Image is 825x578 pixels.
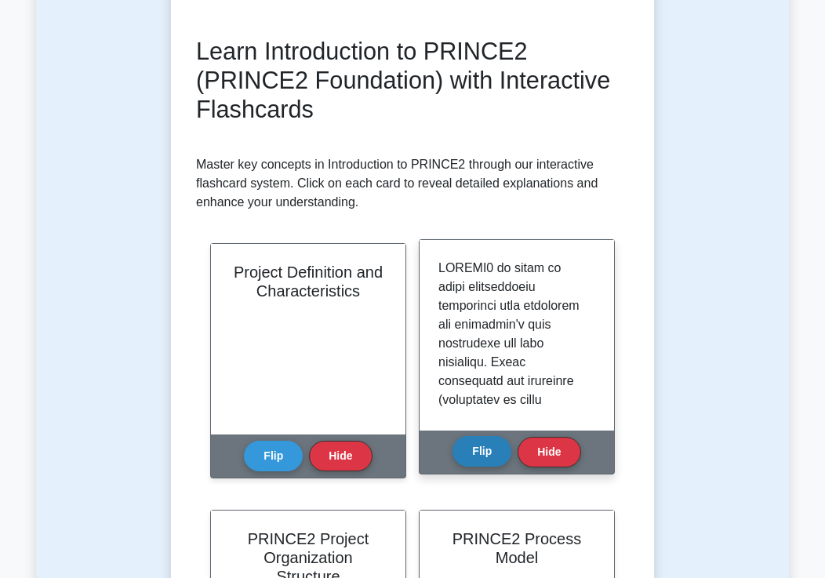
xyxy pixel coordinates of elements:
button: Hide [518,437,580,467]
h2: Project Definition and Characteristics [230,263,387,300]
h2: PRINCE2 Process Model [438,529,595,567]
p: Master key concepts in Introduction to PRINCE2 through our interactive flashcard system. Click on... [196,155,629,212]
button: Flip [244,441,303,471]
h2: Learn Introduction to PRINCE2 (PRINCE2 Foundation) with Interactive Flashcards [196,37,629,123]
button: Flip [452,436,511,467]
button: Hide [309,441,372,471]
